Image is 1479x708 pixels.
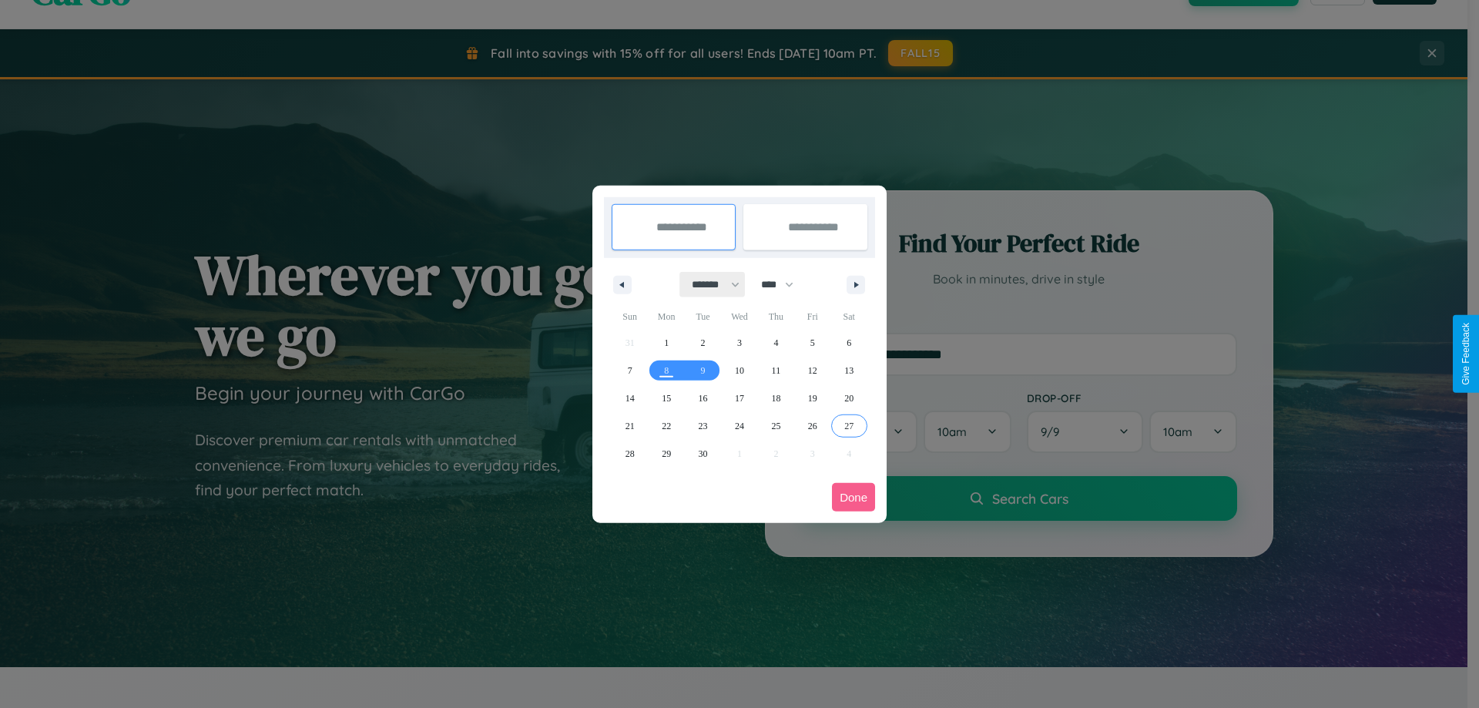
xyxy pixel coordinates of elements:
[612,412,648,440] button: 21
[758,304,794,329] span: Thu
[758,412,794,440] button: 25
[685,329,721,357] button: 2
[847,329,851,357] span: 6
[699,384,708,412] span: 16
[832,483,875,512] button: Done
[758,357,794,384] button: 11
[758,329,794,357] button: 4
[810,329,815,357] span: 5
[844,412,854,440] span: 27
[721,384,757,412] button: 17
[699,440,708,468] span: 30
[662,412,671,440] span: 22
[664,329,669,357] span: 1
[794,412,830,440] button: 26
[648,304,684,329] span: Mon
[773,329,778,357] span: 4
[735,384,744,412] span: 17
[794,304,830,329] span: Fri
[831,357,867,384] button: 13
[648,357,684,384] button: 8
[771,384,780,412] span: 18
[648,329,684,357] button: 1
[735,357,744,384] span: 10
[844,357,854,384] span: 13
[625,384,635,412] span: 14
[1461,323,1471,385] div: Give Feedback
[831,412,867,440] button: 27
[794,384,830,412] button: 19
[648,384,684,412] button: 15
[612,357,648,384] button: 7
[808,412,817,440] span: 26
[735,412,744,440] span: 24
[612,384,648,412] button: 14
[701,357,706,384] span: 9
[685,440,721,468] button: 30
[664,357,669,384] span: 8
[648,412,684,440] button: 22
[721,304,757,329] span: Wed
[685,357,721,384] button: 9
[685,384,721,412] button: 16
[701,329,706,357] span: 2
[625,412,635,440] span: 21
[628,357,632,384] span: 7
[612,440,648,468] button: 28
[808,357,817,384] span: 12
[721,329,757,357] button: 3
[831,304,867,329] span: Sat
[831,329,867,357] button: 6
[721,357,757,384] button: 10
[685,412,721,440] button: 23
[794,329,830,357] button: 5
[758,384,794,412] button: 18
[648,440,684,468] button: 29
[685,304,721,329] span: Tue
[612,304,648,329] span: Sun
[625,440,635,468] span: 28
[771,412,780,440] span: 25
[662,440,671,468] span: 29
[721,412,757,440] button: 24
[772,357,781,384] span: 11
[699,412,708,440] span: 23
[844,384,854,412] span: 20
[831,384,867,412] button: 20
[794,357,830,384] button: 12
[662,384,671,412] span: 15
[808,384,817,412] span: 19
[737,329,742,357] span: 3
